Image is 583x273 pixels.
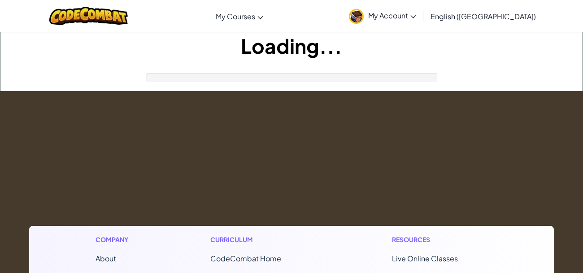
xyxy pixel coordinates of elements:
[368,11,416,20] span: My Account
[96,235,137,244] h1: Company
[210,254,281,263] span: CodeCombat Home
[426,4,540,28] a: English ([GEOGRAPHIC_DATA])
[392,254,458,263] a: Live Online Classes
[96,254,116,263] a: About
[211,4,268,28] a: My Courses
[392,235,487,244] h1: Resources
[344,2,421,30] a: My Account
[49,7,128,25] img: CodeCombat logo
[0,32,583,60] h1: Loading...
[210,235,319,244] h1: Curriculum
[216,12,255,21] span: My Courses
[349,9,364,24] img: avatar
[431,12,536,21] span: English ([GEOGRAPHIC_DATA])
